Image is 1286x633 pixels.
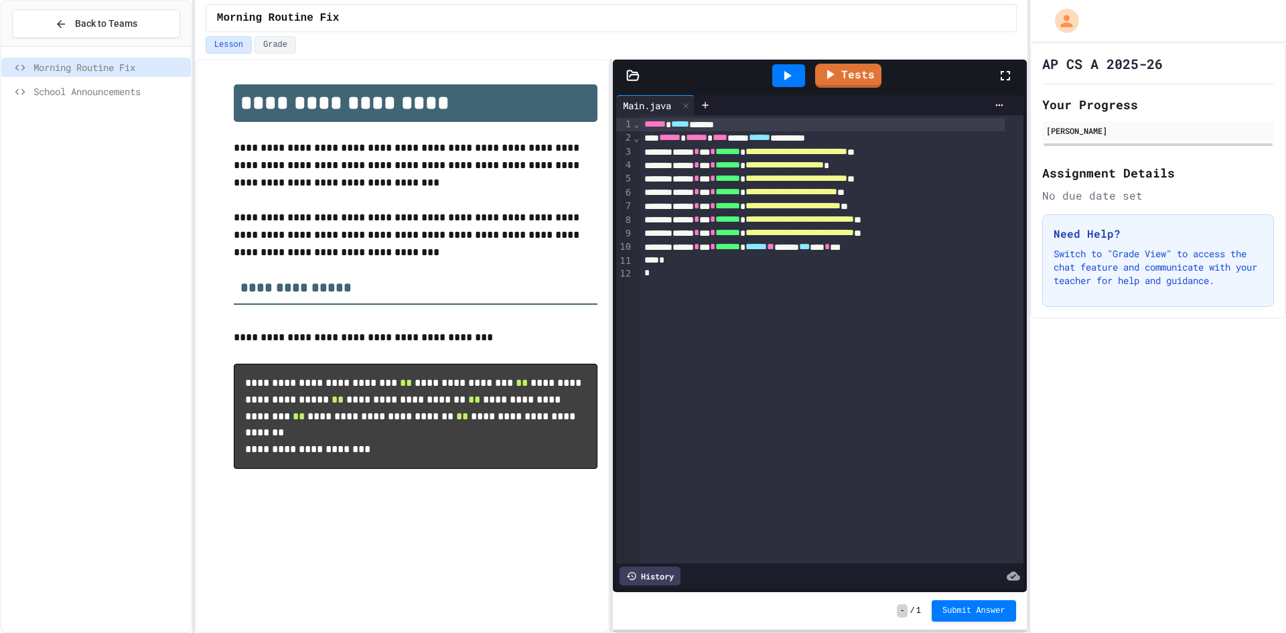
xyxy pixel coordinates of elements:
span: Back to Teams [75,17,137,31]
span: Fold line [633,119,640,129]
div: 1 [616,118,633,131]
div: 6 [616,186,633,200]
button: Back to Teams [12,9,180,38]
h3: Need Help? [1054,226,1263,242]
div: 3 [616,145,633,159]
span: School Announcements [33,84,186,98]
a: Tests [815,64,881,88]
button: Lesson [206,36,252,54]
div: 12 [616,267,633,281]
span: Morning Routine Fix [217,10,339,26]
h1: AP CS A 2025-26 [1042,54,1163,73]
div: 11 [616,255,633,268]
div: 4 [616,159,633,172]
span: Morning Routine Fix [33,60,186,74]
span: Submit Answer [942,606,1005,616]
div: Main.java [616,95,695,115]
span: 1 [916,606,921,616]
button: Grade [255,36,296,54]
h2: Assignment Details [1042,163,1274,182]
span: Fold line [633,133,640,143]
div: My Account [1041,5,1082,36]
div: Main.java [616,98,678,113]
div: 10 [616,240,633,254]
span: / [910,606,915,616]
div: 7 [616,200,633,213]
div: 5 [616,172,633,186]
div: [PERSON_NAME] [1046,125,1270,137]
div: 2 [616,131,633,145]
button: Submit Answer [932,600,1016,622]
div: No due date set [1042,188,1274,204]
span: - [897,604,907,618]
div: 9 [616,227,633,240]
div: History [620,567,681,585]
div: 8 [616,214,633,227]
p: Switch to "Grade View" to access the chat feature and communicate with your teacher for help and ... [1054,247,1263,287]
h2: Your Progress [1042,95,1274,114]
